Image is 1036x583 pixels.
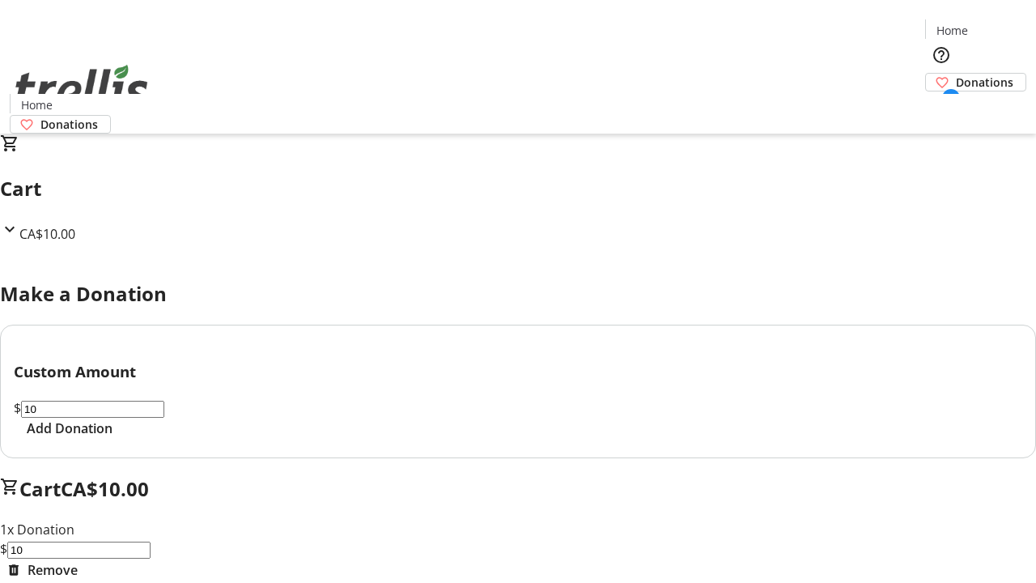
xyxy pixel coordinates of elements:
span: CA$10.00 [19,225,75,243]
span: Home [936,22,968,39]
a: Donations [10,115,111,134]
a: Donations [925,73,1026,91]
input: Donation Amount [21,401,164,418]
span: Home [21,96,53,113]
a: Home [926,22,978,39]
span: CA$10.00 [61,475,149,502]
span: Add Donation [27,419,113,438]
button: Cart [925,91,957,124]
button: Add Donation [14,419,125,438]
span: Donations [40,116,98,133]
img: Orient E2E Organization 8nBUyTNnwE's Logo [10,47,154,128]
span: Remove [28,560,78,580]
button: Help [925,39,957,71]
input: Donation Amount [7,542,151,559]
a: Home [11,96,62,113]
span: $ [14,399,21,417]
h3: Custom Amount [14,360,1022,383]
span: Donations [956,74,1013,91]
